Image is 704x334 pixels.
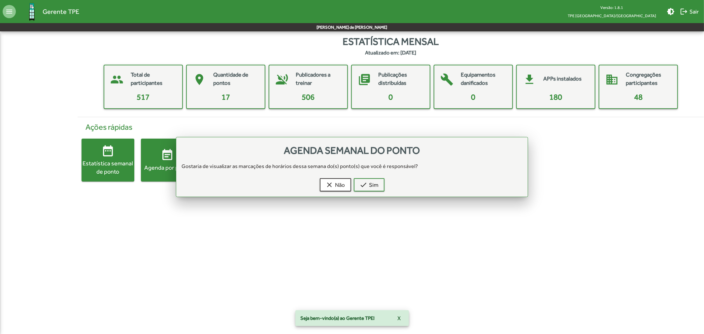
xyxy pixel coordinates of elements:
[284,145,420,156] span: Agenda semanal do ponto
[176,162,528,170] div: Gostaria de visualizar as marcações de horários dessa semana do(s) ponto(s) que você é responsável?
[326,181,334,189] mat-icon: clear
[360,181,368,189] mat-icon: check
[360,179,379,191] span: Sim
[354,178,385,191] button: Sim
[326,179,345,191] span: Não
[320,178,351,191] button: Não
